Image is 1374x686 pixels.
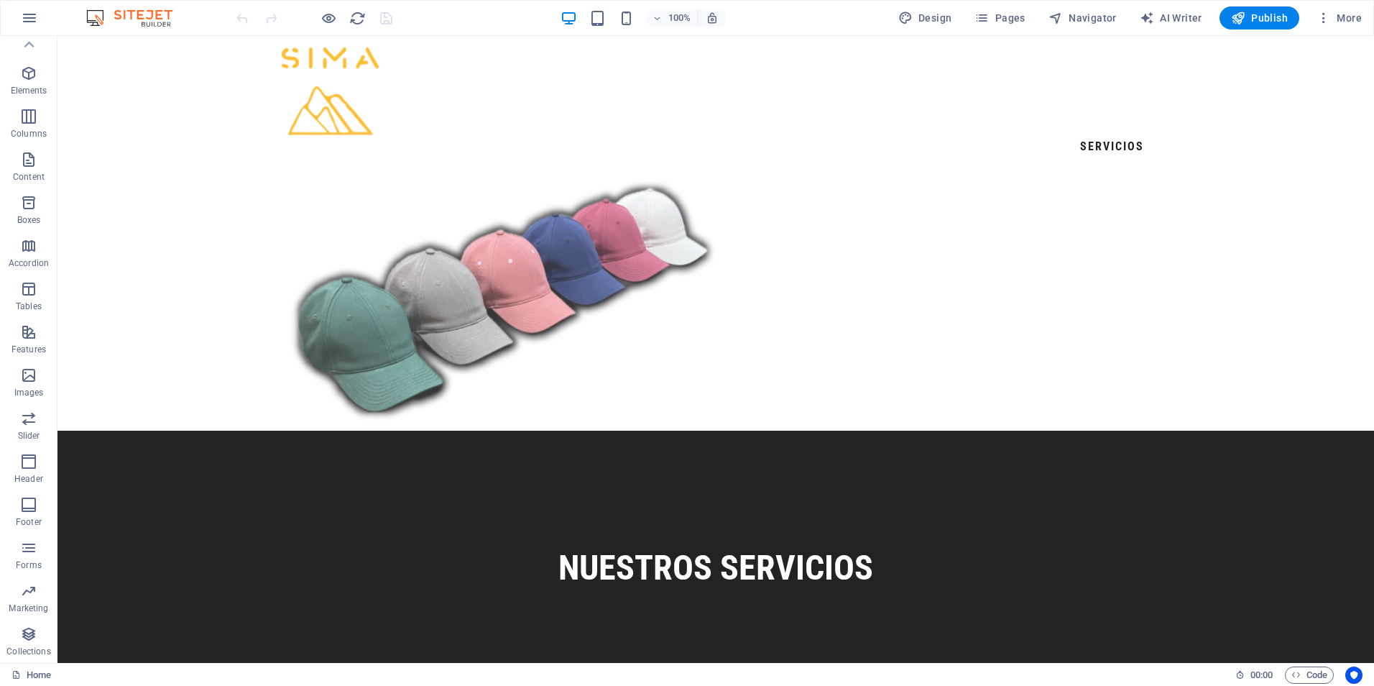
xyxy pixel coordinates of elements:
span: : [1260,669,1263,680]
button: 100% [647,9,698,27]
h6: Session time [1235,667,1273,684]
p: Content [13,171,45,183]
p: Accordion [9,257,49,269]
a: Click to cancel selection. Double-click to open Pages [11,667,51,684]
p: Boxes [17,214,41,226]
div: Design (Ctrl+Alt+Y) [893,6,958,29]
p: Collections [6,646,50,657]
button: More [1311,6,1368,29]
p: Features [11,344,46,355]
p: Images [14,387,44,398]
p: Elements [11,85,47,96]
button: Click here to leave preview mode and continue editing [320,9,337,27]
button: Publish [1219,6,1299,29]
button: Code [1285,667,1334,684]
button: reload [349,9,366,27]
p: Tables [16,301,42,312]
i: Reload page [349,10,366,27]
i: On resize automatically adjust zoom level to fit chosen device. [706,12,719,24]
p: Columns [11,128,47,140]
span: Pages [974,11,1025,25]
span: Publish [1231,11,1288,25]
button: Design [893,6,958,29]
span: Navigator [1048,11,1117,25]
h6: 100% [668,9,691,27]
span: More [1317,11,1362,25]
button: Navigator [1043,6,1122,29]
span: AI Writer [1140,11,1202,25]
p: Forms [16,559,42,571]
button: AI Writer [1134,6,1208,29]
span: Code [1291,667,1327,684]
img: Editor Logo [83,9,190,27]
p: Marketing [9,603,48,614]
span: 00 00 [1250,667,1273,684]
p: Slider [18,430,40,442]
span: Design [898,11,952,25]
p: Footer [16,516,42,528]
button: Usercentrics [1345,667,1363,684]
button: Pages [969,6,1030,29]
p: Header [14,473,43,485]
